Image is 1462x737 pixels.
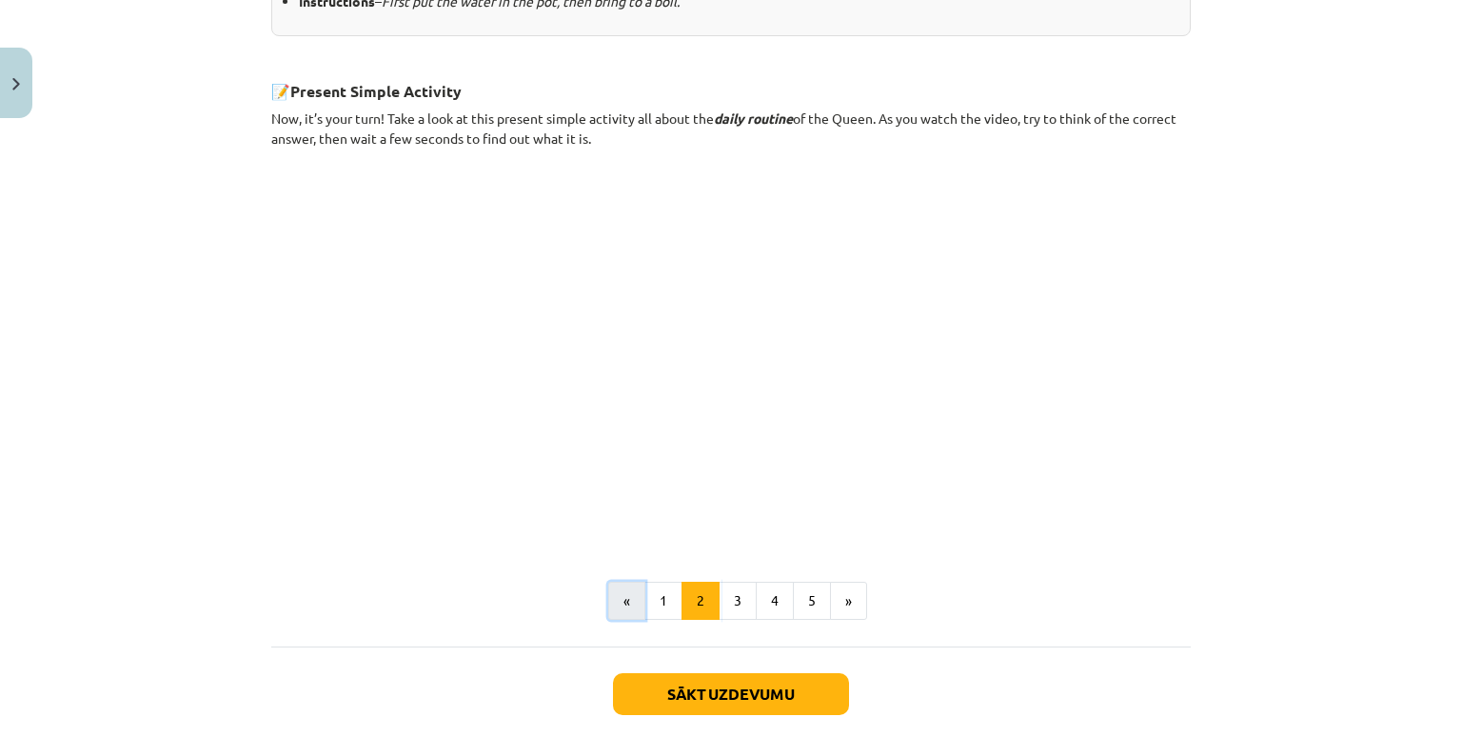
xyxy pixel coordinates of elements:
button: 3 [719,582,757,620]
button: » [830,582,867,620]
button: 1 [644,582,682,620]
button: Sākt uzdevumu [613,673,849,715]
h3: 📝 [271,68,1191,103]
nav: Page navigation example [271,582,1191,620]
p: Now, it’s your turn! Take a look at this present simple activity all about the of the Queen. As y... [271,109,1191,149]
img: icon-close-lesson-0947bae3869378f0d4975bcd49f059093ad1ed9edebbc8119c70593378902aed.svg [12,78,20,90]
button: 4 [756,582,794,620]
button: 2 [682,582,720,620]
i: daily routine [714,110,793,127]
button: 5 [793,582,831,620]
button: « [608,582,645,620]
strong: Present Simple Activity [290,81,462,101]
